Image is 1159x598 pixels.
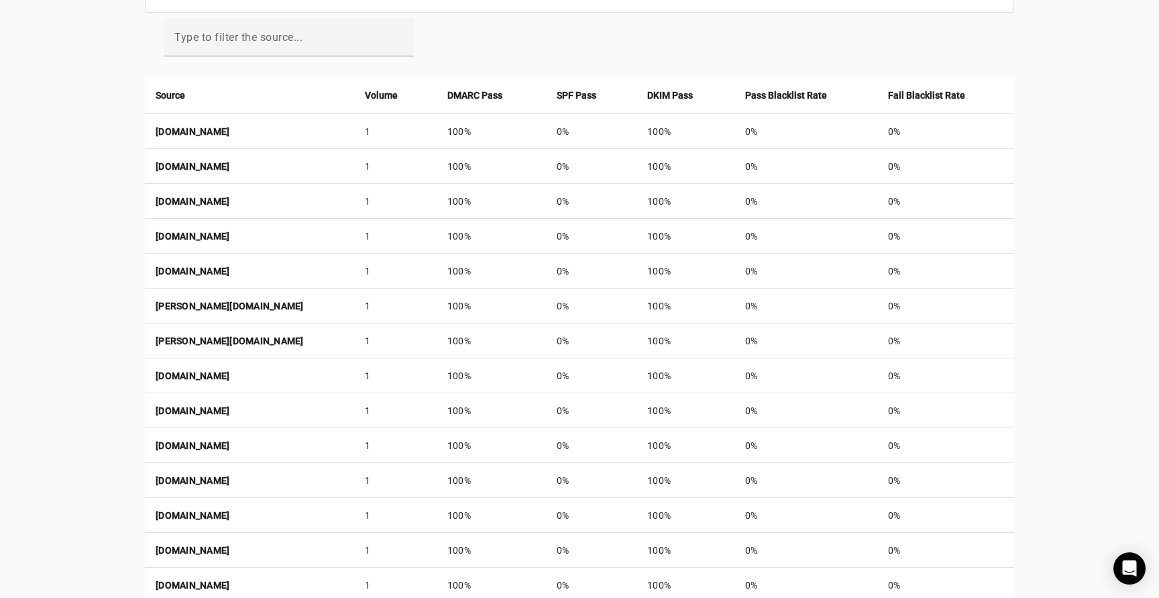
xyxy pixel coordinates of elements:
td: 0% [546,323,637,358]
td: 100% [437,184,546,219]
strong: [DOMAIN_NAME] [156,196,229,207]
td: 0% [877,254,1014,289]
div: Source [156,88,343,103]
strong: Source [156,88,185,103]
div: Open Intercom Messenger [1113,552,1146,585]
strong: [DOMAIN_NAME] [156,580,229,591]
td: 0% [734,358,877,393]
td: 0% [546,498,637,533]
td: 0% [734,114,877,149]
div: Pass Blacklist Rate [745,88,867,103]
div: DKIM Pass [647,88,724,103]
td: 0% [877,114,1014,149]
td: 0% [546,184,637,219]
td: 100% [637,114,734,149]
td: 1 [354,219,436,254]
td: 100% [637,184,734,219]
td: 100% [437,114,546,149]
td: 1 [354,114,436,149]
td: 100% [637,393,734,428]
td: 1 [354,184,436,219]
td: 1 [354,323,436,358]
td: 1 [354,358,436,393]
td: 100% [437,323,546,358]
td: 0% [734,428,877,463]
td: 100% [437,219,546,254]
td: 0% [877,149,1014,184]
td: 0% [734,289,877,323]
td: 0% [877,533,1014,568]
td: 0% [877,498,1014,533]
td: 0% [546,428,637,463]
td: 0% [546,463,637,498]
strong: [DOMAIN_NAME] [156,475,229,486]
td: 1 [354,149,436,184]
td: 0% [546,254,637,289]
td: 1 [354,393,436,428]
td: 1 [354,498,436,533]
td: 0% [877,428,1014,463]
strong: Fail Blacklist Rate [888,88,965,103]
div: Fail Blacklist Rate [888,88,1003,103]
td: 0% [734,533,877,568]
td: 1 [354,254,436,289]
strong: [DOMAIN_NAME] [156,440,229,451]
td: 100% [637,533,734,568]
strong: [DOMAIN_NAME] [156,161,229,172]
div: SPF Pass [557,88,626,103]
td: 1 [354,533,436,568]
td: 100% [637,219,734,254]
td: 0% [546,533,637,568]
td: 0% [877,393,1014,428]
td: 0% [546,114,637,149]
td: 0% [877,323,1014,358]
strong: Volume [365,88,398,103]
strong: [DOMAIN_NAME] [156,405,229,416]
strong: [DOMAIN_NAME] [156,510,229,521]
strong: Pass Blacklist Rate [745,88,827,103]
td: 1 [354,289,436,323]
td: 0% [734,219,877,254]
td: 100% [437,254,546,289]
td: 100% [637,463,734,498]
td: 100% [437,498,546,533]
mat-label: Type to filter the source... [174,31,302,44]
strong: [DOMAIN_NAME] [156,126,229,137]
td: 100% [637,428,734,463]
strong: [DOMAIN_NAME] [156,266,229,277]
td: 100% [437,289,546,323]
td: 100% [637,254,734,289]
td: 100% [437,533,546,568]
td: 0% [546,393,637,428]
td: 100% [437,463,546,498]
strong: SPF Pass [557,88,596,103]
strong: DKIM Pass [647,88,693,103]
td: 0% [734,184,877,219]
td: 100% [637,323,734,358]
td: 0% [546,219,637,254]
strong: DMARC Pass [447,88,502,103]
td: 0% [877,219,1014,254]
td: 0% [877,463,1014,498]
td: 100% [637,149,734,184]
td: 0% [734,498,877,533]
td: 0% [734,463,877,498]
td: 100% [637,289,734,323]
td: 0% [877,358,1014,393]
td: 0% [877,289,1014,323]
div: Volume [365,88,425,103]
td: 1 [354,428,436,463]
td: 0% [734,393,877,428]
td: 100% [437,393,546,428]
td: 0% [546,149,637,184]
td: 0% [734,149,877,184]
td: 0% [546,289,637,323]
td: 0% [734,254,877,289]
strong: [DOMAIN_NAME] [156,370,229,381]
td: 0% [546,358,637,393]
td: 100% [637,358,734,393]
td: 0% [877,184,1014,219]
td: 0% [734,323,877,358]
td: 100% [437,149,546,184]
td: 1 [354,463,436,498]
